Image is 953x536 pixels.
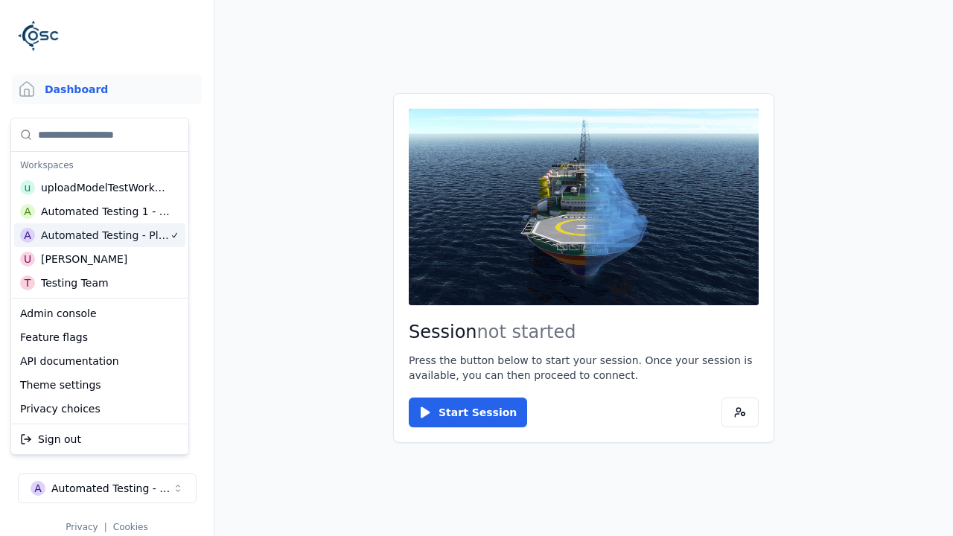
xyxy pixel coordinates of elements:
div: uploadModelTestWorkspace [41,180,169,195]
div: Automated Testing 1 - Playwright [41,204,170,219]
div: Admin console [14,301,185,325]
div: Suggestions [11,299,188,424]
div: Testing Team [41,275,109,290]
div: Sign out [14,427,185,451]
div: Automated Testing - Playwright [41,228,170,243]
div: A [20,204,35,219]
div: API documentation [14,349,185,373]
div: Suggestions [11,118,188,298]
div: Theme settings [14,373,185,397]
div: Feature flags [14,325,185,349]
div: A [20,228,35,243]
div: [PERSON_NAME] [41,252,127,267]
div: T [20,275,35,290]
div: u [20,180,35,195]
div: Suggestions [11,424,188,454]
div: Workspaces [14,155,185,176]
div: U [20,252,35,267]
div: Privacy choices [14,397,185,421]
